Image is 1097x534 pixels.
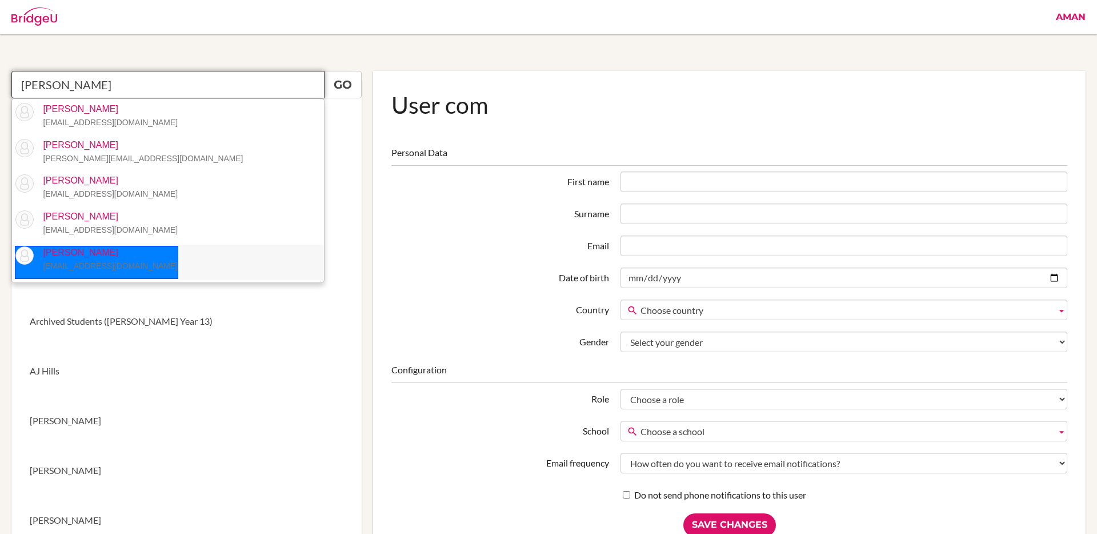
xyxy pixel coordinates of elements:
label: Email frequency [386,453,615,470]
label: Gender [386,332,615,349]
legend: Personal Data [391,146,1067,166]
a: [PERSON_NAME] [11,396,362,446]
label: Role [386,389,615,406]
img: thumb_default-9baad8e6c595f6d87dbccf3bc005204999cb094ff98a76d4c88bb8097aa52fd3.png [15,139,34,157]
label: Email [386,236,615,253]
input: Do not send phone notifications to this user [623,491,630,499]
small: [EMAIL_ADDRESS][DOMAIN_NAME] [43,189,178,198]
img: thumb_default-9baad8e6c595f6d87dbccf3bc005204999cb094ff98a76d4c88bb8097aa52fd3.png [15,103,34,121]
small: [PERSON_NAME][EMAIL_ADDRESS][DOMAIN_NAME] [43,154,243,163]
img: thumb_default-9baad8e6c595f6d87dbccf3bc005204999cb094ff98a76d4c88bb8097aa52fd3.png [15,210,34,229]
a: AJ Hills [11,346,362,396]
img: thumb_default-9baad8e6c595f6d87dbccf3bc005204999cb094ff98a76d4c88bb8097aa52fd3.png [15,174,34,193]
span: Choose a school [640,421,1052,442]
p: [PERSON_NAME] [34,139,243,165]
small: [EMAIL_ADDRESS][DOMAIN_NAME] [43,261,178,270]
p: [PERSON_NAME] [34,246,178,273]
input: Quicksearch user [11,71,325,98]
h1: User com [391,89,1067,121]
img: thumb_default-9baad8e6c595f6d87dbccf3bc005204999cb094ff98a76d4c88bb8097aa52fd3.png [15,246,34,265]
p: [PERSON_NAME] [34,174,178,201]
a: [PERSON_NAME] [11,446,362,496]
span: Choose country [640,300,1052,321]
a: New User [11,98,362,148]
p: [PERSON_NAME] [34,210,178,237]
label: Do not send phone notifications to this user [623,489,806,502]
label: First name [386,172,615,189]
label: Country [386,300,615,317]
legend: Configuration [391,364,1067,383]
a: Go [324,71,362,98]
small: [EMAIL_ADDRESS][DOMAIN_NAME] [43,118,178,127]
label: Date of birth [386,268,615,285]
p: [PERSON_NAME] [34,103,178,129]
small: [EMAIL_ADDRESS][DOMAIN_NAME] [43,225,178,234]
label: School [386,421,615,438]
label: Surname [386,204,615,221]
a: Archived Students ([PERSON_NAME] Year 13) [11,297,362,346]
img: Bridge-U [11,7,57,26]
